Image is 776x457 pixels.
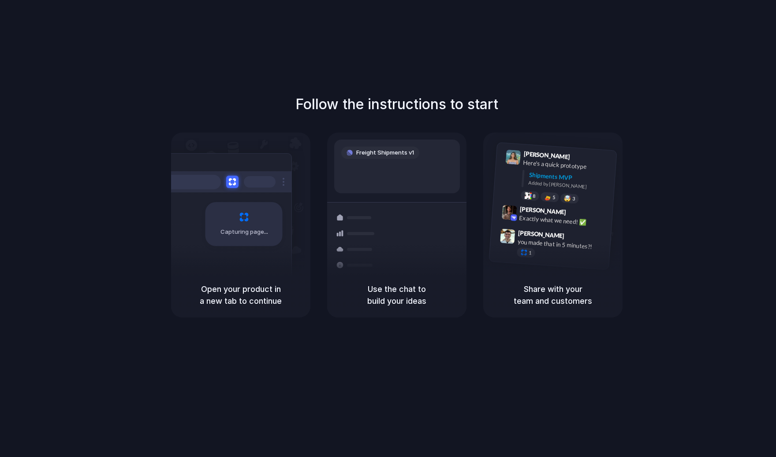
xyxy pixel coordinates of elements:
span: 8 [533,194,536,199]
span: 9:42 AM [569,208,587,219]
span: 3 [572,196,575,201]
span: Freight Shipments v1 [356,148,414,157]
h5: Share with your team and customers [494,283,612,307]
div: you made that in 5 minutes?! [517,237,605,252]
span: 5 [552,195,556,200]
h5: Use the chat to build your ideas [338,283,456,307]
span: 9:47 AM [567,232,585,243]
span: [PERSON_NAME] [519,204,566,217]
div: Here's a quick prototype [523,158,611,173]
span: Capturing page [220,228,269,236]
div: Exactly what we need! ✅ [519,213,607,228]
span: 9:41 AM [573,153,591,164]
span: [PERSON_NAME] [518,228,565,241]
div: 🤯 [564,195,571,202]
span: 1 [529,251,532,255]
h1: Follow the instructions to start [295,94,498,115]
span: [PERSON_NAME] [523,149,570,162]
div: Shipments MVP [529,170,610,185]
h5: Open your product in a new tab to continue [182,283,300,307]
div: Added by [PERSON_NAME] [528,179,609,192]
